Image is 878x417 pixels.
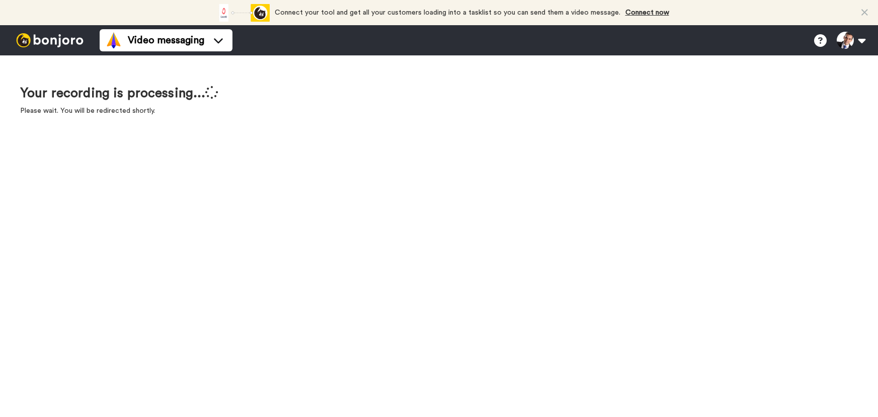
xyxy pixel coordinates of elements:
div: animation [214,4,270,22]
p: Please wait. You will be redirected shortly. [20,106,218,116]
h1: Your recording is processing... [20,86,218,101]
img: vm-color.svg [106,32,122,48]
img: bj-logo-header-white.svg [12,33,88,47]
a: Connect now [625,9,669,16]
span: Connect your tool and get all your customers loading into a tasklist so you can send them a video... [275,9,620,16]
span: Video messaging [128,33,204,47]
